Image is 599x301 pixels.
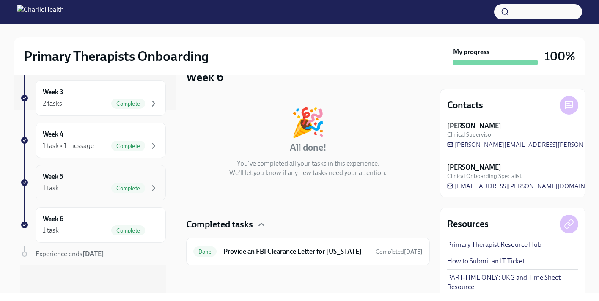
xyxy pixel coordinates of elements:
[20,165,166,200] a: Week 51 taskComplete
[447,240,541,249] a: Primary Therapist Resource Hub
[447,172,522,180] span: Clinical Onboarding Specialist
[376,248,423,255] span: Completed
[447,163,501,172] strong: [PERSON_NAME]
[376,248,423,256] span: June 27th, 2025 16:20
[237,159,379,168] p: You've completed all your tasks in this experience.
[43,130,63,139] h6: Week 4
[20,207,166,243] a: Week 61 taskComplete
[43,214,63,224] h6: Week 6
[223,247,369,256] h6: Provide an FBI Clearance Letter for [US_STATE]
[447,121,501,131] strong: [PERSON_NAME]
[111,185,145,192] span: Complete
[111,101,145,107] span: Complete
[193,249,217,255] span: Done
[17,5,64,19] img: CharlieHealth
[24,48,209,65] h2: Primary Therapists Onboarding
[82,250,104,258] strong: [DATE]
[447,218,489,230] h4: Resources
[111,227,145,234] span: Complete
[186,218,253,231] h4: Completed tasks
[20,80,166,116] a: Week 32 tasksComplete
[447,99,483,112] h4: Contacts
[20,123,166,158] a: Week 41 task • 1 messageComplete
[404,248,423,255] strong: [DATE]
[43,88,63,97] h6: Week 3
[186,218,430,231] div: Completed tasks
[186,69,223,85] h3: Week 6
[544,49,575,64] h3: 100%
[43,99,62,108] div: 2 tasks
[193,245,423,258] a: DoneProvide an FBI Clearance Letter for [US_STATE]Completed[DATE]
[43,183,59,193] div: 1 task
[111,143,145,149] span: Complete
[291,108,325,136] div: 🎉
[447,257,525,266] a: How to Submit an IT Ticket
[43,172,63,181] h6: Week 5
[43,141,94,150] div: 1 task • 1 message
[229,168,387,178] p: We'll let you know if any new tasks need your attention.
[447,273,578,292] a: PART-TIME ONLY: UKG and Time Sheet Resource
[290,141,327,154] h4: All done!
[43,226,59,235] div: 1 task
[453,47,489,57] strong: My progress
[447,131,493,139] span: Clinical Supervisor
[36,250,104,258] span: Experience ends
